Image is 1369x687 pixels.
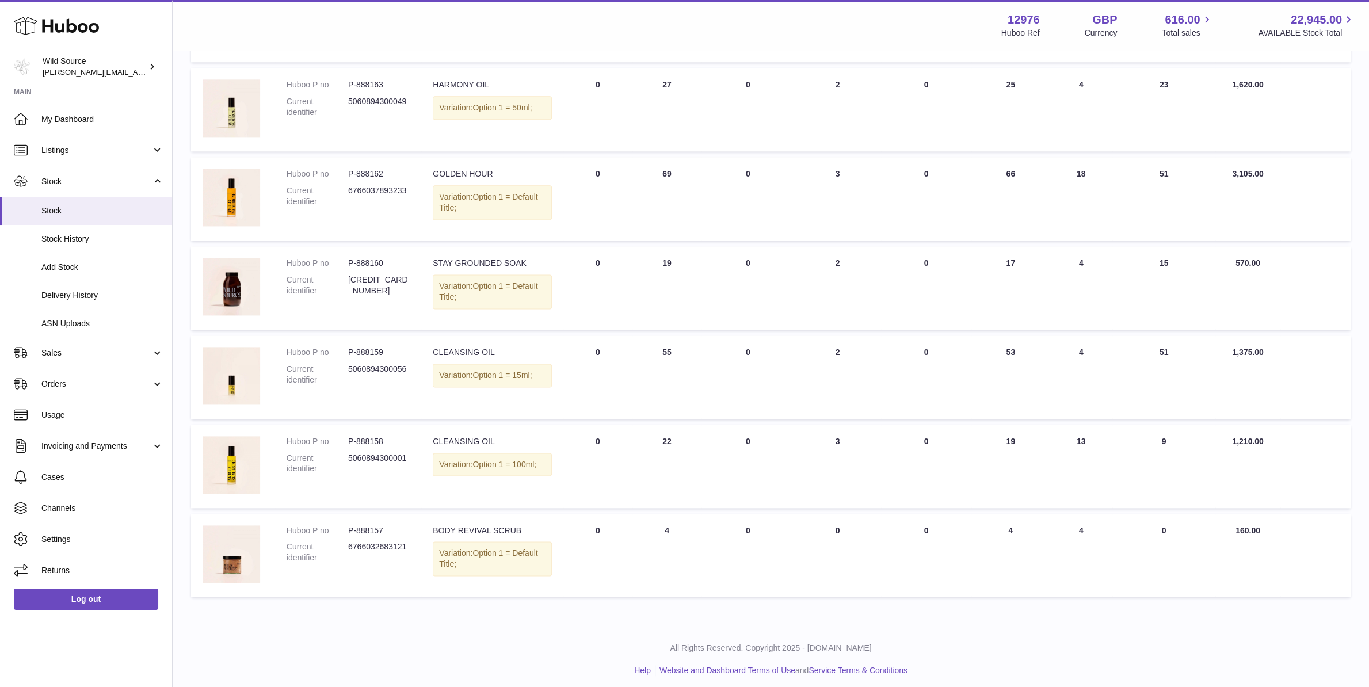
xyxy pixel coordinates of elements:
span: 0 [924,80,929,89]
td: 4 [1050,514,1112,597]
span: 0 [924,526,929,535]
dt: Current identifier [287,274,348,296]
td: 25 [971,68,1050,151]
td: 0 [701,425,795,508]
span: 616.00 [1165,12,1200,28]
div: CLEANSING OIL [433,347,552,358]
td: 27 [632,68,701,151]
span: 0 [924,169,929,178]
span: 0 [924,348,929,357]
td: 55 [632,335,701,419]
div: Huboo Ref [1001,28,1040,39]
td: 0 [701,514,795,597]
div: Variation: [433,96,552,120]
span: Option 1 = Default Title; [439,192,537,212]
div: Variation: [433,274,552,309]
span: Stock [41,205,163,216]
td: 0 [795,514,881,597]
span: Stock History [41,234,163,245]
span: Add Stock [41,262,163,273]
dt: Huboo P no [287,258,348,269]
span: Option 1 = Default Title; [439,548,537,568]
td: 0 [701,246,795,330]
a: Website and Dashboard Terms of Use [659,666,795,675]
img: product image [203,347,260,404]
td: 22 [632,425,701,508]
div: Variation: [433,364,552,387]
div: Variation: [433,541,552,576]
td: 15 [1112,246,1215,330]
td: 0 [701,157,795,241]
dt: Huboo P no [287,525,348,536]
dt: Huboo P no [287,169,348,180]
td: 23 [1112,68,1215,151]
span: Channels [41,503,163,514]
td: 19 [971,425,1050,508]
img: product image [203,525,260,583]
img: product image [203,258,260,315]
td: 9 [1112,425,1215,508]
span: 570.00 [1235,258,1260,268]
dd: 5060894300001 [348,453,410,475]
span: Cases [41,472,163,483]
div: Variation: [433,453,552,476]
td: 0 [563,335,632,419]
td: 2 [795,246,881,330]
dd: 6766037893233 [348,185,410,207]
dd: P-888163 [348,79,410,90]
td: 0 [563,246,632,330]
span: My Dashboard [41,114,163,125]
dd: P-888157 [348,525,410,536]
strong: 12976 [1008,12,1040,28]
td: 0 [563,425,632,508]
td: 51 [1112,335,1215,419]
span: Invoicing and Payments [41,441,151,452]
span: Option 1 = Default Title; [439,281,537,301]
td: 0 [563,157,632,241]
span: Settings [41,534,163,545]
span: Stock [41,176,151,187]
td: 13 [1050,425,1112,508]
span: Option 1 = 50ml; [472,103,532,112]
a: 22,945.00 AVAILABLE Stock Total [1258,12,1355,39]
td: 0 [563,514,632,597]
div: HARMONY OIL [433,79,552,90]
span: Sales [41,348,151,358]
span: Total sales [1162,28,1213,39]
td: 0 [701,335,795,419]
td: 18 [1050,157,1112,241]
span: 1,620.00 [1232,80,1264,89]
td: 17 [971,246,1050,330]
dd: P-888159 [348,347,410,358]
span: 22,945.00 [1291,12,1342,28]
td: 2 [795,335,881,419]
div: BODY REVIVAL SCRUB [433,525,552,536]
li: and [655,665,907,676]
td: 19 [632,246,701,330]
div: STAY GROUNDED SOAK [433,258,552,269]
dt: Current identifier [287,185,348,207]
strong: GBP [1092,12,1117,28]
div: Currency [1085,28,1118,39]
span: 3,105.00 [1232,169,1264,178]
dd: P-888158 [348,436,410,447]
dt: Huboo P no [287,436,348,447]
dt: Current identifier [287,96,348,118]
span: 0 [924,258,929,268]
span: Option 1 = 15ml; [472,371,532,380]
dd: P-888162 [348,169,410,180]
div: Variation: [433,185,552,220]
a: Log out [14,589,158,609]
span: Orders [41,379,151,390]
div: Wild Source [43,56,146,78]
dd: 5060894300049 [348,96,410,118]
img: product image [203,436,260,494]
td: 3 [795,425,881,508]
a: 616.00 Total sales [1162,12,1213,39]
img: product image [203,169,260,226]
span: Option 1 = 100ml; [472,460,536,469]
dt: Current identifier [287,541,348,563]
dd: 6766032683121 [348,541,410,563]
td: 3 [795,157,881,241]
td: 4 [971,514,1050,597]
